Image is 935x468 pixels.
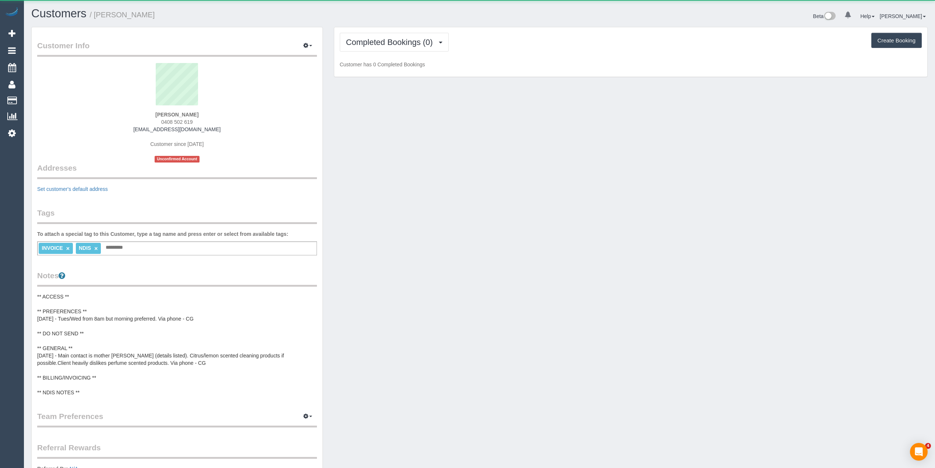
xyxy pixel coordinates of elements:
[155,112,198,118] strong: [PERSON_NAME]
[42,245,63,251] span: INVOICE
[37,270,317,287] legend: Notes
[37,442,317,459] legend: Referral Rewards
[4,7,19,18] img: Automaid Logo
[155,156,200,162] span: Unconfirmed Account
[346,38,437,47] span: Completed Bookings (0)
[910,443,928,461] div: Open Intercom Messenger
[37,186,108,192] a: Set customer's default address
[37,207,317,224] legend: Tags
[66,245,70,252] a: ×
[37,230,288,238] label: To attach a special tag to this Customer, type a tag name and press enter or select from availabl...
[813,13,836,19] a: Beta
[94,245,98,252] a: ×
[880,13,926,19] a: [PERSON_NAME]
[161,119,193,125] span: 0408 502 619
[860,13,875,19] a: Help
[871,33,922,48] button: Create Booking
[340,61,922,68] p: Customer has 0 Completed Bookings
[31,7,87,20] a: Customers
[37,411,317,427] legend: Team Preferences
[340,33,449,52] button: Completed Bookings (0)
[925,443,931,449] span: 4
[37,40,317,57] legend: Customer Info
[79,245,91,251] span: NDIS
[37,293,317,396] pre: ** ACCESS ** ** PREFERENCES ** [DATE] - Tues/Wed from 8am but morning preferred. Via phone - CG *...
[90,11,155,19] small: / [PERSON_NAME]
[150,141,204,147] span: Customer since [DATE]
[133,126,220,132] a: [EMAIL_ADDRESS][DOMAIN_NAME]
[823,12,836,21] img: New interface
